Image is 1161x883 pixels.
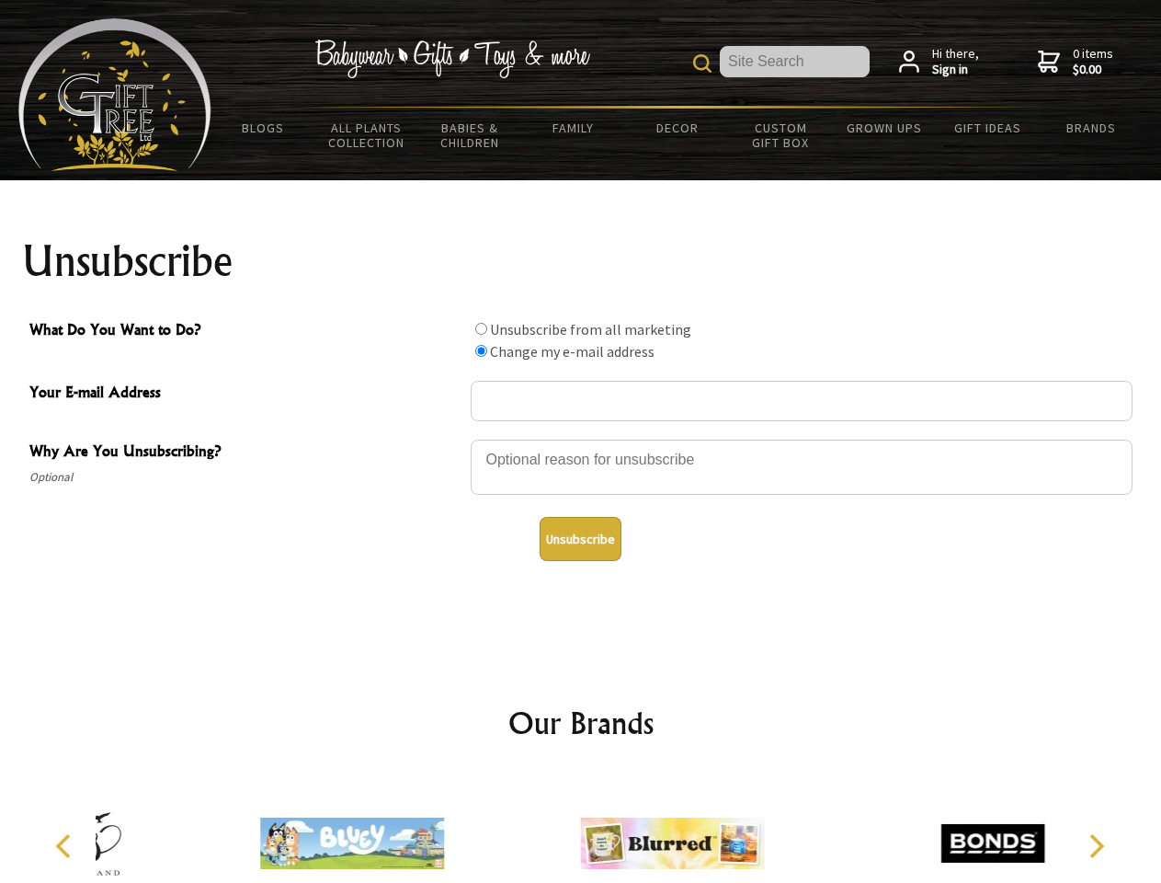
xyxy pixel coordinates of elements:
[693,54,711,73] img: product search
[475,345,487,357] input: What Do You Want to Do?
[46,826,86,866] button: Previous
[932,62,979,78] strong: Sign in
[522,109,626,147] a: Family
[625,109,729,147] a: Decor
[37,701,1125,745] h2: Our Brands
[22,239,1140,283] h1: Unsubscribe
[1040,109,1144,147] a: Brands
[471,440,1133,495] textarea: Why Are You Unsubscribing?
[720,46,870,77] input: Site Search
[936,109,1040,147] a: Gift Ideas
[1073,45,1113,78] span: 0 items
[315,109,419,162] a: All Plants Collection
[490,342,654,361] label: Change my e-mail address
[540,517,621,561] button: Unsubscribe
[418,109,522,162] a: Babies & Children
[729,109,833,162] a: Custom Gift Box
[490,320,691,338] label: Unsubscribe from all marketing
[29,381,461,407] span: Your E-mail Address
[932,46,979,78] span: Hi there,
[1076,826,1116,866] button: Next
[1038,46,1113,78] a: 0 items$0.00
[314,40,590,78] img: Babywear - Gifts - Toys & more
[211,109,315,147] a: BLOGS
[832,109,936,147] a: Grown Ups
[1073,62,1113,78] strong: $0.00
[18,18,211,171] img: Babyware - Gifts - Toys and more...
[29,466,461,488] span: Optional
[471,381,1133,421] input: Your E-mail Address
[29,440,461,466] span: Why Are You Unsubscribing?
[29,318,461,345] span: What Do You Want to Do?
[475,323,487,335] input: What Do You Want to Do?
[899,46,979,78] a: Hi there,Sign in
